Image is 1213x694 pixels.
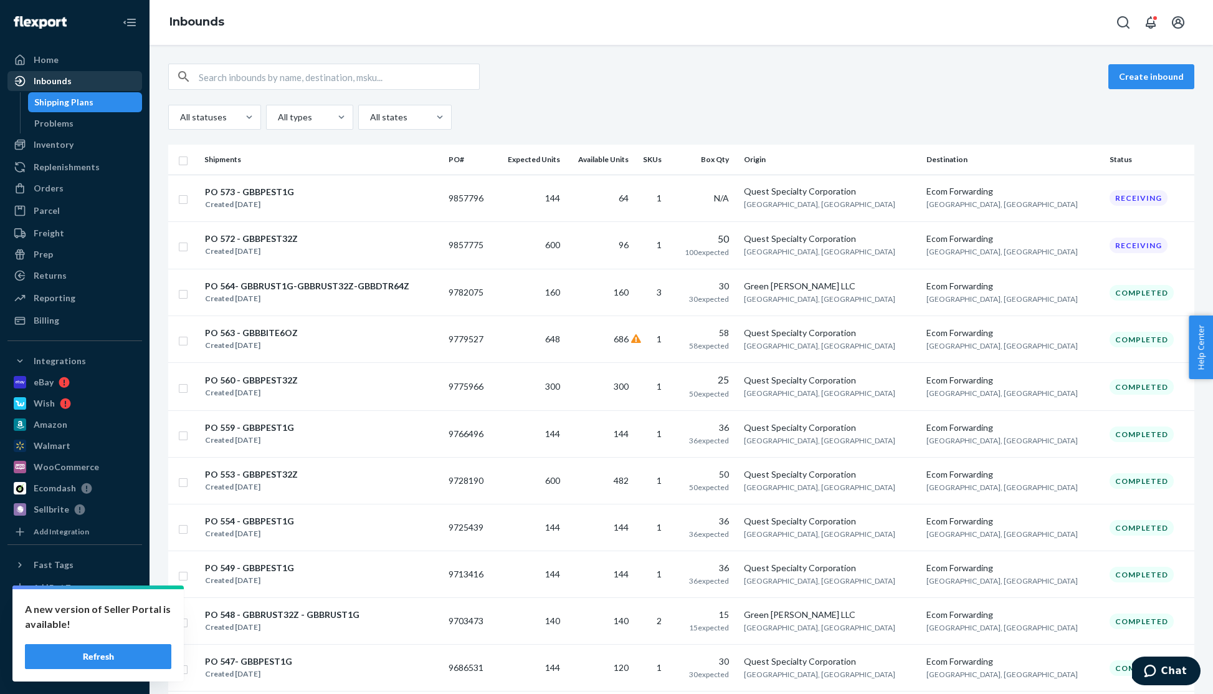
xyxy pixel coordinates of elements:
[545,334,560,344] span: 648
[689,389,729,398] span: 50 expected
[444,269,495,316] td: 9782075
[277,111,278,123] input: All types
[205,655,292,668] div: PO 547- GBBPEST1G
[1110,660,1174,676] div: Completed
[34,248,53,261] div: Prep
[926,280,1100,292] div: Ecom Forwarding
[1189,316,1213,379] button: Help Center
[34,461,99,473] div: WooCommerce
[205,292,409,305] div: Created [DATE]
[689,529,729,539] span: 36 expected
[614,662,629,673] span: 120
[1110,379,1174,395] div: Completed
[7,499,142,519] a: Sellbrite
[714,193,729,203] span: N/A
[926,529,1078,539] span: [GEOGRAPHIC_DATA], [GEOGRAPHIC_DATA]
[689,576,729,586] span: 36 expected
[1105,145,1194,175] th: Status
[926,233,1100,245] div: Ecom Forwarding
[657,475,662,486] span: 1
[744,623,895,632] span: [GEOGRAPHIC_DATA], [GEOGRAPHIC_DATA]
[7,71,142,91] a: Inbounds
[545,615,560,626] span: 140
[614,287,629,297] span: 160
[689,341,729,350] span: 58 expected
[28,92,143,112] a: Shipping Plans
[444,551,495,598] td: 9713416
[369,111,370,123] input: All states
[619,193,629,203] span: 64
[199,64,479,89] input: Search inbounds by name, destination, msku...
[34,161,100,173] div: Replenishments
[7,351,142,371] button: Integrations
[926,670,1078,679] span: [GEOGRAPHIC_DATA], [GEOGRAPHIC_DATA]
[677,655,729,668] div: 30
[14,16,67,29] img: Flexport logo
[744,341,895,350] span: [GEOGRAPHIC_DATA], [GEOGRAPHIC_DATA]
[7,157,142,177] a: Replenishments
[926,468,1100,481] div: Ecom Forwarding
[7,524,142,539] a: Add Integration
[205,668,292,680] div: Created [DATE]
[545,381,560,392] span: 300
[34,582,78,592] div: Add Fast Tag
[7,663,142,683] button: Give Feedback
[744,374,917,387] div: Quest Specialty Corporation
[926,388,1078,398] span: [GEOGRAPHIC_DATA], [GEOGRAPHIC_DATA]
[7,372,142,392] a: eBay
[657,334,662,344] span: 1
[744,200,895,209] span: [GEOGRAPHIC_DATA], [GEOGRAPHIC_DATA]
[744,515,917,528] div: Quest Specialty Corporation
[205,374,298,387] div: PO 560 - GBBPEST32Z
[7,415,142,435] a: Amazon
[25,602,171,632] p: A new version of Seller Portal is available!
[205,562,294,574] div: PO 549 - GBBPEST1G
[657,662,662,673] span: 1
[744,529,895,539] span: [GEOGRAPHIC_DATA], [GEOGRAPHIC_DATA]
[926,247,1078,256] span: [GEOGRAPHIC_DATA], [GEOGRAPHIC_DATA]
[614,428,629,439] span: 144
[677,468,729,481] div: 50
[34,355,86,367] div: Integrations
[689,294,729,304] span: 30 expected
[205,387,298,399] div: Created [DATE]
[34,138,74,151] div: Inventory
[926,294,1078,304] span: [GEOGRAPHIC_DATA], [GEOGRAPHIC_DATA]
[34,269,67,282] div: Returns
[614,381,629,392] span: 300
[744,436,895,445] span: [GEOGRAPHIC_DATA], [GEOGRAPHIC_DATA]
[926,655,1100,668] div: Ecom Forwarding
[205,233,298,245] div: PO 572 - GBBPEST32Z
[677,609,729,621] div: 15
[1111,10,1136,35] button: Open Search Box
[657,287,662,297] span: 3
[34,227,64,239] div: Freight
[7,288,142,308] a: Reporting
[444,175,495,221] td: 9857796
[926,623,1078,632] span: [GEOGRAPHIC_DATA], [GEOGRAPHIC_DATA]
[7,201,142,221] a: Parcel
[744,280,917,292] div: Green [PERSON_NAME] LLC
[205,280,409,292] div: PO 564- GBBRUST1G-GBBRUST32Z-GBBDTR64Z
[444,316,495,363] td: 9779527
[739,145,922,175] th: Origin
[1110,567,1174,582] div: Completed
[34,418,67,431] div: Amazon
[7,580,142,595] a: Add Fast Tag
[545,522,560,533] span: 144
[34,96,93,108] div: Shipping Plans
[614,569,629,579] span: 144
[926,185,1100,198] div: Ecom Forwarding
[744,185,917,198] div: Quest Specialty Corporation
[744,247,895,256] span: [GEOGRAPHIC_DATA], [GEOGRAPHIC_DATA]
[926,483,1078,492] span: [GEOGRAPHIC_DATA], [GEOGRAPHIC_DATA]
[205,245,298,258] div: Created [DATE]
[34,75,72,87] div: Inbounds
[614,475,629,486] span: 482
[7,621,142,641] button: Talk to Support
[744,670,895,679] span: [GEOGRAPHIC_DATA], [GEOGRAPHIC_DATA]
[565,145,634,175] th: Available Units
[205,186,294,198] div: PO 573 - GBBPEST1G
